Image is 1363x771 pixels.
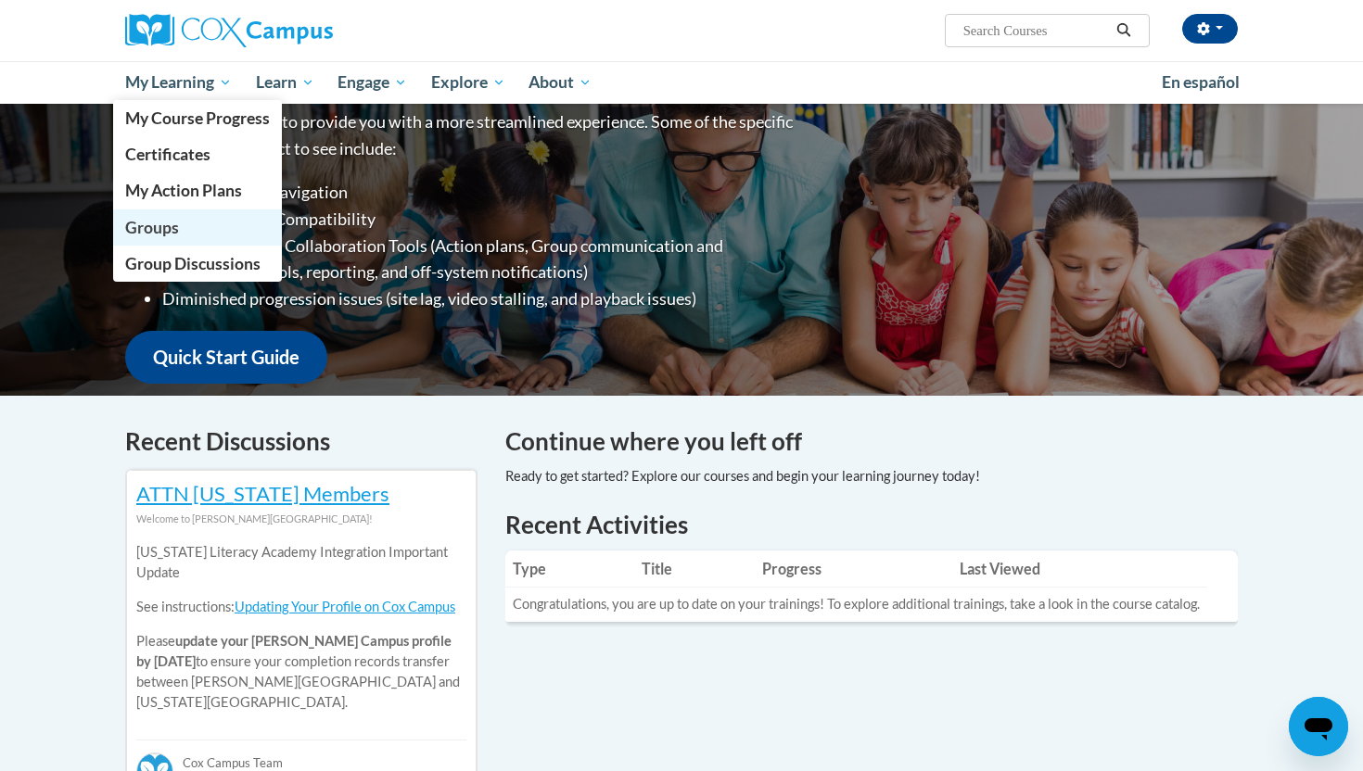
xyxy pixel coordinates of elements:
p: [US_STATE] Literacy Academy Integration Important Update [136,542,466,583]
div: Welcome to [PERSON_NAME][GEOGRAPHIC_DATA]! [136,509,466,529]
span: Group Discussions [125,254,261,273]
p: Overall, we are proud to provide you with a more streamlined experience. Some of the specific cha... [125,108,797,162]
span: Explore [431,71,505,94]
h1: Recent Activities [505,508,1238,541]
a: Quick Start Guide [125,331,327,384]
td: Congratulations, you are up to date on your trainings! To explore additional trainings, take a lo... [505,588,1207,622]
a: En español [1150,63,1252,102]
span: Groups [125,218,179,237]
li: Enhanced Group Collaboration Tools (Action plans, Group communication and collaboration tools, re... [162,233,797,286]
li: Diminished progression issues (site lag, video stalling, and playback issues) [162,285,797,312]
span: My Learning [125,71,232,94]
th: Progress [755,550,952,588]
span: Engage [338,71,407,94]
span: En español [1162,72,1240,92]
a: Updating Your Profile on Cox Campus [235,599,455,614]
button: Account Settings [1182,14,1238,44]
a: Certificates [113,136,282,172]
span: Learn [256,71,314,94]
th: Last Viewed [952,550,1207,588]
a: Engage [325,61,419,104]
a: About [517,61,605,104]
a: ATTN [US_STATE] Members [136,481,389,506]
b: update your [PERSON_NAME] Campus profile by [DATE] [136,633,452,669]
a: Groups [113,209,282,246]
h4: Continue where you left off [505,423,1238,460]
h4: Recent Discussions [125,423,478,460]
a: Group Discussions [113,246,282,282]
input: Search Courses [962,19,1110,42]
a: My Learning [113,61,244,104]
th: Title [634,550,756,588]
span: About [529,71,592,94]
a: Cox Campus [125,14,478,47]
p: See instructions: [136,597,466,617]
a: My Action Plans [113,172,282,209]
a: My Course Progress [113,100,282,136]
li: Greater Device Compatibility [162,206,797,233]
button: Search [1110,19,1138,42]
span: My Action Plans [125,181,242,200]
span: Certificates [125,145,210,164]
div: Please to ensure your completion records transfer between [PERSON_NAME][GEOGRAPHIC_DATA] and [US_... [136,529,466,727]
a: Learn [244,61,326,104]
th: Type [505,550,634,588]
img: Cox Campus [125,14,333,47]
div: Main menu [97,61,1266,104]
a: Explore [419,61,517,104]
li: Improved Site Navigation [162,179,797,206]
span: My Course Progress [125,108,270,128]
iframe: Button to launch messaging window [1289,697,1348,756]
